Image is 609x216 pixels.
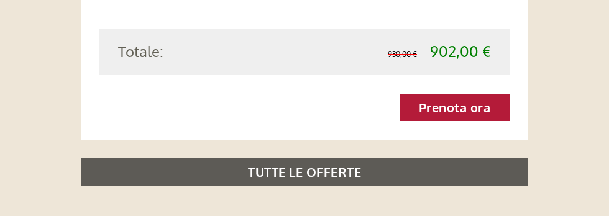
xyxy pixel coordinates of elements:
span: 930,00 € [388,50,417,59]
div: Berghotel Alpenrast [19,36,188,46]
a: Prenota ora [400,94,510,121]
div: Buon giorno, come possiamo aiutarla? [9,34,195,71]
a: TUTTE LE OFFERTE [81,158,528,186]
small: 18:26 [19,60,188,69]
div: Totale: [109,41,304,62]
span: 902,00 € [430,42,491,61]
div: giovedì [178,9,232,30]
